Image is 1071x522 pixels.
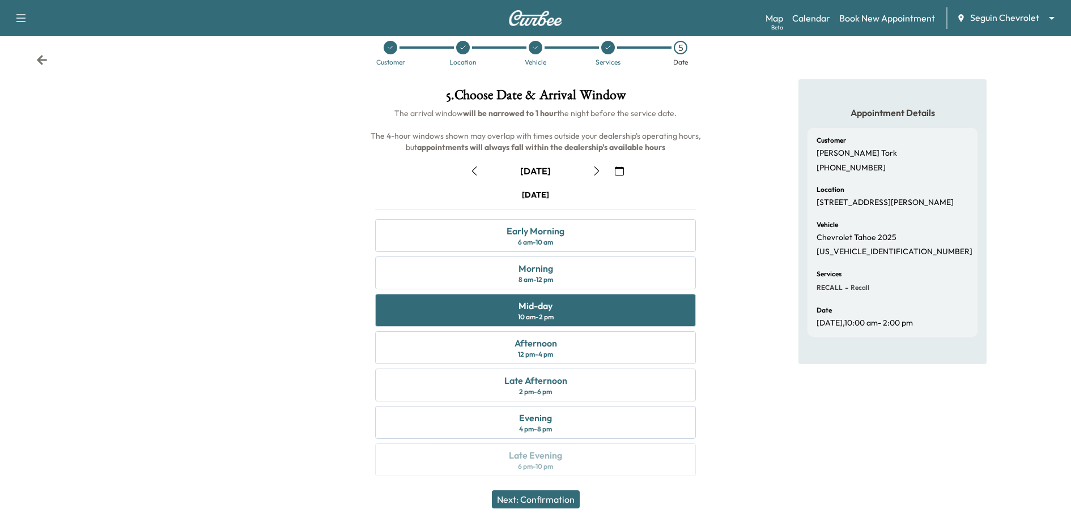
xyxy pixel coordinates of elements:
h5: Appointment Details [807,106,977,119]
div: Services [596,59,620,66]
div: 6 am - 10 am [518,238,553,247]
button: Next: Confirmation [492,490,580,508]
div: 5 [674,41,687,54]
img: Curbee Logo [508,10,563,26]
h6: Customer [817,137,846,144]
div: Late Afternoon [504,374,567,387]
a: Book New Appointment [839,11,935,25]
h6: Services [817,271,841,277]
div: Vehicle [525,59,546,66]
div: Morning [518,262,553,275]
h6: Vehicle [817,221,838,228]
div: 2 pm - 6 pm [519,387,552,396]
b: will be narrowed to 1 hour [463,108,557,118]
b: appointments will always fall within the dealership's available hours [417,142,665,152]
span: Recall [848,283,869,292]
div: Date [673,59,688,66]
p: [US_VEHICLE_IDENTIFICATION_NUMBER] [817,247,972,257]
div: Evening [519,411,552,425]
span: Seguin Chevrolet [970,11,1039,24]
div: Back [36,54,48,66]
div: Beta [771,23,783,32]
div: [DATE] [520,165,551,177]
div: Mid-day [518,299,552,313]
p: [DATE] , 10:00 am - 2:00 pm [817,318,913,328]
span: RECALL [817,283,843,292]
p: [PERSON_NAME] Tork [817,148,897,159]
div: Afternoon [515,336,557,350]
p: Chevrolet Tahoe 2025 [817,233,896,243]
div: [DATE] [522,189,549,200]
span: The arrival window the night before the service date. The 4-hour windows shown may overlap with t... [371,108,703,152]
h1: 5 . Choose Date & Arrival Window [366,88,705,108]
p: [PHONE_NUMBER] [817,163,886,173]
div: 10 am - 2 pm [518,313,554,322]
h6: Date [817,307,832,314]
div: 8 am - 12 pm [518,275,553,284]
div: Location [449,59,477,66]
div: 12 pm - 4 pm [518,350,553,359]
a: Calendar [792,11,830,25]
p: [STREET_ADDRESS][PERSON_NAME] [817,198,954,208]
div: Early Morning [507,224,564,238]
span: - [843,282,848,293]
div: Customer [376,59,405,66]
h6: Location [817,186,844,193]
a: MapBeta [766,11,783,25]
div: 4 pm - 8 pm [519,425,552,434]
